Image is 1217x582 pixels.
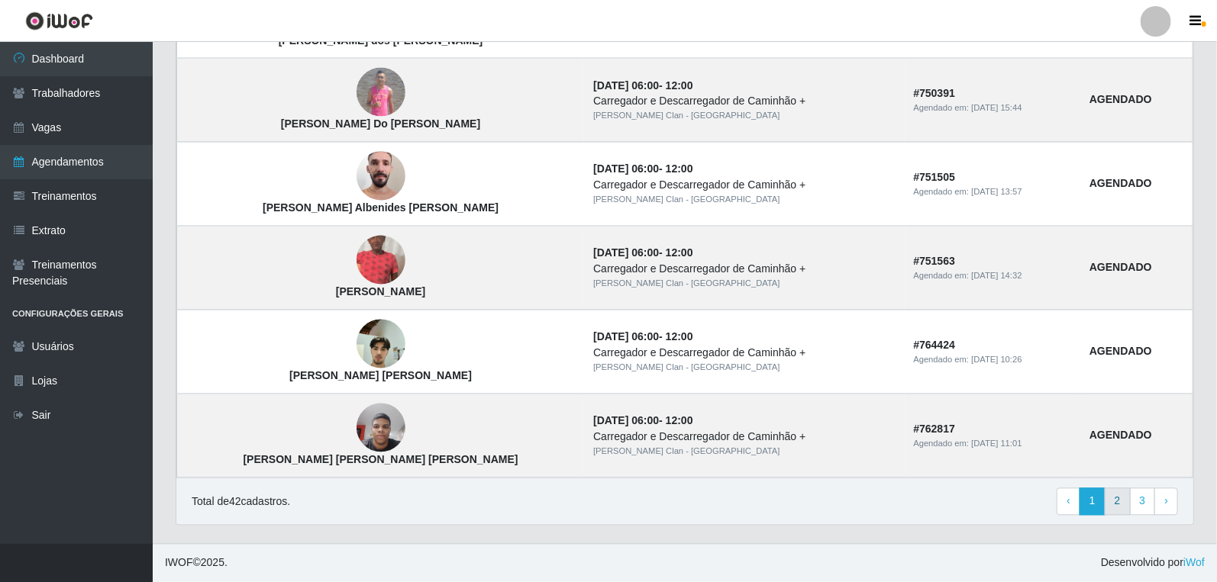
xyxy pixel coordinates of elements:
strong: - [593,163,692,175]
strong: # 762817 [914,423,956,436]
strong: AGENDADO [1089,178,1152,190]
div: [PERSON_NAME] Clan - [GEOGRAPHIC_DATA] [593,278,895,291]
a: iWof [1183,557,1205,569]
time: 12:00 [666,415,693,427]
div: Agendado em: [914,438,1072,451]
div: Carregador e Descarregador de Caminhão + [593,429,895,445]
strong: - [593,415,692,427]
strong: [PERSON_NAME] Do [PERSON_NAME] [281,118,480,130]
div: Carregador e Descarregador de Caminhão + [593,178,895,194]
div: Agendado em: [914,102,1072,115]
img: CoreUI Logo [25,11,93,31]
p: Total de 42 cadastros. [192,494,290,510]
div: [PERSON_NAME] Clan - [GEOGRAPHIC_DATA] [593,194,895,207]
span: IWOF [165,557,193,569]
time: [DATE] 13:57 [971,188,1022,197]
strong: AGENDADO [1089,262,1152,274]
time: [DATE] 10:26 [971,355,1022,365]
div: Agendado em: [914,354,1072,367]
a: 1 [1080,488,1106,516]
time: [DATE] 06:00 [593,163,659,175]
time: [DATE] 06:00 [593,331,659,343]
div: [PERSON_NAME] Clan - [GEOGRAPHIC_DATA] [593,362,895,375]
strong: # 764424 [914,339,956,352]
strong: [PERSON_NAME] [336,286,425,298]
div: Carregador e Descarregador de Caminhão + [593,94,895,110]
strong: AGENDADO [1089,94,1152,106]
nav: pagination [1057,488,1178,516]
time: [DATE] 11:01 [971,439,1022,449]
span: ‹ [1067,495,1070,507]
time: 12:00 [666,79,693,92]
div: [PERSON_NAME] Clan - [GEOGRAPHIC_DATA] [593,445,895,458]
time: [DATE] 06:00 [593,415,659,427]
div: Carregador e Descarregador de Caminhão + [593,346,895,362]
time: [DATE] 15:44 [971,104,1022,113]
img: Erivan Pereira da Cunha [357,207,405,315]
strong: [PERSON_NAME] [PERSON_NAME] [PERSON_NAME] [244,454,518,466]
strong: AGENDADO [1089,346,1152,358]
strong: - [593,79,692,92]
div: Agendado em: [914,186,1072,199]
div: [PERSON_NAME] Clan - [GEOGRAPHIC_DATA] [593,110,895,123]
a: 2 [1105,488,1131,516]
a: Next [1154,488,1178,516]
time: [DATE] 06:00 [593,79,659,92]
span: › [1164,495,1168,507]
strong: # 750391 [914,88,956,100]
strong: [PERSON_NAME] Albenides [PERSON_NAME] [263,202,499,214]
strong: [PERSON_NAME] [PERSON_NAME] [289,370,472,382]
img: Luís Fernando Santos Ribeiro de Lima [357,396,405,461]
time: [DATE] 14:32 [971,272,1022,281]
time: 12:00 [666,247,693,259]
time: [DATE] 06:00 [593,247,659,259]
strong: AGENDADO [1089,429,1152,442]
strong: - [593,331,692,343]
span: © 2025 . [165,555,228,571]
time: 12:00 [666,331,693,343]
a: 3 [1130,488,1156,516]
img: Jeferson Marinho Do Nascimento [357,68,405,117]
span: Desenvolvido por [1101,555,1205,571]
time: 12:00 [666,163,693,175]
a: Previous [1057,488,1080,516]
div: Carregador e Descarregador de Caminhão + [593,262,895,278]
strong: # 751505 [914,172,956,184]
img: José Albenides Pereira [357,144,405,209]
div: Agendado em: [914,270,1072,283]
strong: # 751563 [914,256,956,268]
strong: - [593,247,692,259]
img: Abraão Gomes Dantas [357,312,405,377]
